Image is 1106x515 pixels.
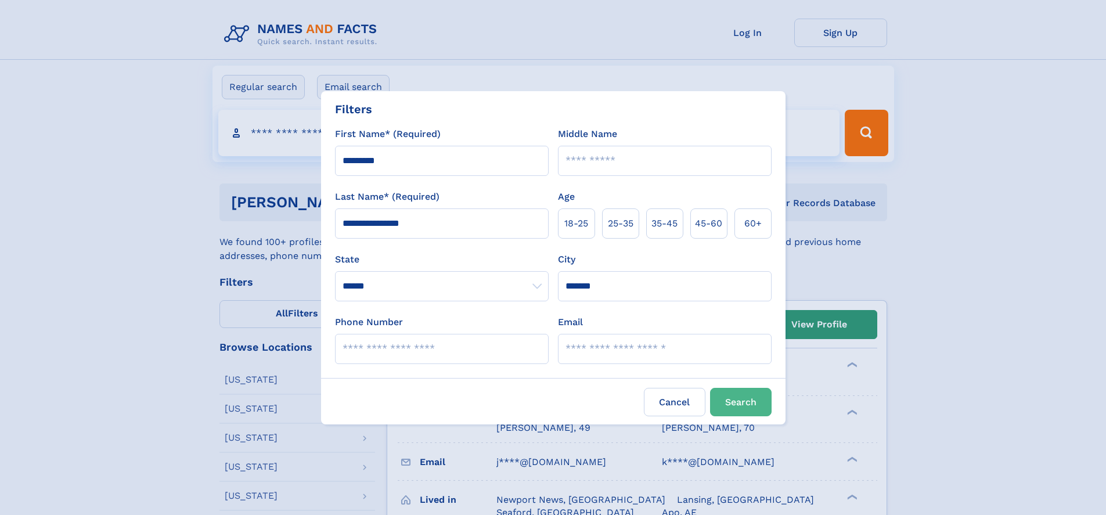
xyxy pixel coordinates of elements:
[710,388,772,416] button: Search
[558,190,575,204] label: Age
[608,217,633,231] span: 25‑35
[335,100,372,118] div: Filters
[335,127,441,141] label: First Name* (Required)
[695,217,722,231] span: 45‑60
[558,127,617,141] label: Middle Name
[744,217,762,231] span: 60+
[335,190,439,204] label: Last Name* (Required)
[644,388,705,416] label: Cancel
[335,315,403,329] label: Phone Number
[558,315,583,329] label: Email
[651,217,678,231] span: 35‑45
[564,217,588,231] span: 18‑25
[558,253,575,266] label: City
[335,253,549,266] label: State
